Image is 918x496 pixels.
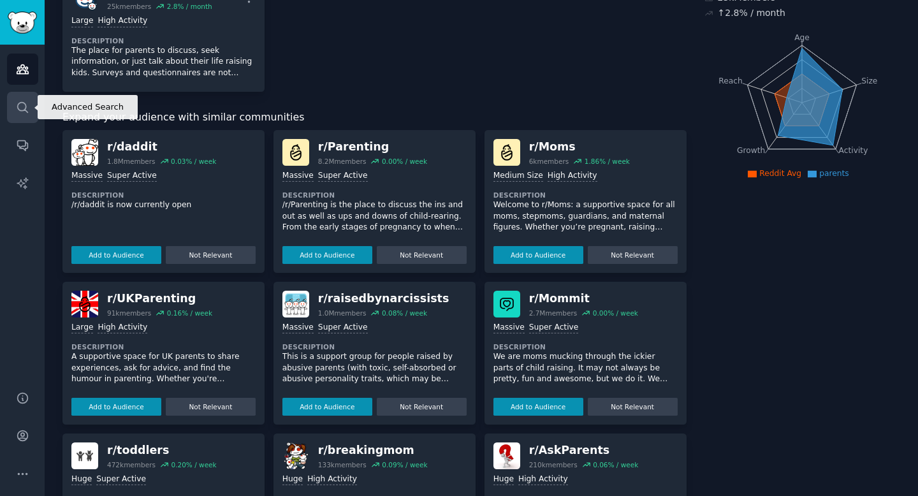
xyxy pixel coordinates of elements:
p: This is a support group for people raised by abusive parents (with toxic, self-absorbed or abusiv... [282,351,467,385]
div: Large [71,15,93,27]
div: Massive [282,170,314,182]
div: High Activity [548,170,597,182]
tspan: Growth [737,146,765,155]
div: r/ toddlers [107,442,217,458]
img: breakingmom [282,442,309,469]
div: 0.09 % / week [382,460,427,469]
div: 133k members [318,460,367,469]
span: Reddit Avg [759,169,801,178]
div: r/ Parenting [318,139,427,155]
button: Add to Audience [493,246,583,264]
p: /r/daddit is now currently open [71,200,256,211]
button: Add to Audience [282,398,372,416]
div: 25k members [107,2,151,11]
div: 1.86 % / week [585,157,630,166]
div: r/ AskParents [529,442,639,458]
div: 0.20 % / week [171,460,216,469]
div: Massive [282,322,314,334]
div: r/ Mommit [529,291,638,307]
div: High Activity [518,474,568,486]
div: r/ raisedbynarcissists [318,291,449,307]
button: Not Relevant [588,246,678,264]
div: Super Active [529,322,579,334]
div: Huge [282,474,303,486]
div: Medium Size [493,170,543,182]
dt: Description [493,342,678,351]
div: Super Active [107,170,157,182]
div: r/ daddit [107,139,216,155]
dt: Description [71,342,256,351]
div: 2.8 % / month [167,2,212,11]
div: 0.16 % / week [167,309,212,317]
button: Add to Audience [493,398,583,416]
div: 210k members [529,460,578,469]
tspan: Activity [838,146,868,155]
button: Add to Audience [282,246,372,264]
dt: Description [493,191,678,200]
tspan: Age [794,33,810,42]
button: Add to Audience [71,398,161,416]
div: 91k members [107,309,151,317]
div: High Activity [98,322,147,334]
div: Huge [493,474,514,486]
div: ↑ 2.8 % / month [718,6,785,20]
div: Super Active [318,322,368,334]
div: High Activity [307,474,357,486]
div: r/ UKParenting [107,291,212,307]
div: 0.06 % / week [593,460,638,469]
tspan: Reach [718,76,743,85]
button: Not Relevant [166,398,256,416]
span: Expand your audience with similar communities [62,110,304,126]
span: parents [819,169,849,178]
div: r/ breakingmom [318,442,428,458]
div: Super Active [318,170,368,182]
div: Huge [71,474,92,486]
img: Parenting [282,139,309,166]
p: We are moms mucking through the ickier parts of child raising. It may not always be pretty, fun a... [493,351,678,385]
p: /r/Parenting is the place to discuss the ins and out as well as ups and downs of child-rearing. F... [282,200,467,233]
button: Not Relevant [377,246,467,264]
div: 0.00 % / week [593,309,638,317]
img: toddlers [71,442,98,469]
img: Mommit [493,291,520,317]
div: Large [71,322,93,334]
div: 1.8M members [107,157,156,166]
div: r/ Moms [529,139,630,155]
div: High Activity [98,15,147,27]
img: raisedbynarcissists [282,291,309,317]
div: Massive [493,322,525,334]
button: Not Relevant [377,398,467,416]
button: Not Relevant [166,246,256,264]
dt: Description [282,342,467,351]
div: 1.0M members [318,309,367,317]
dt: Description [71,191,256,200]
div: 8.2M members [318,157,367,166]
button: Not Relevant [588,398,678,416]
div: 0.03 % / week [171,157,216,166]
div: Super Active [96,474,146,486]
div: 0.08 % / week [382,309,427,317]
img: Moms [493,139,520,166]
img: daddit [71,139,98,166]
div: 0.00 % / week [382,157,427,166]
img: GummySearch logo [8,11,37,34]
div: 472k members [107,460,156,469]
div: 6k members [529,157,569,166]
tspan: Size [861,76,877,85]
img: AskParents [493,442,520,469]
dt: Description [282,191,467,200]
p: A supportive space for UK parents to share experiences, ask for advice, and find the humour in pa... [71,351,256,385]
dt: Description [71,36,256,45]
p: The place for parents to discuss, seek information, or just talk about their life raising kids. S... [71,45,256,79]
img: UKParenting [71,291,98,317]
div: Massive [71,170,103,182]
div: 2.7M members [529,309,578,317]
button: Add to Audience [71,246,161,264]
p: Welcome to r/Moms: a supportive space for all moms, stepmoms, guardians, and maternal figures. Wh... [493,200,678,233]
